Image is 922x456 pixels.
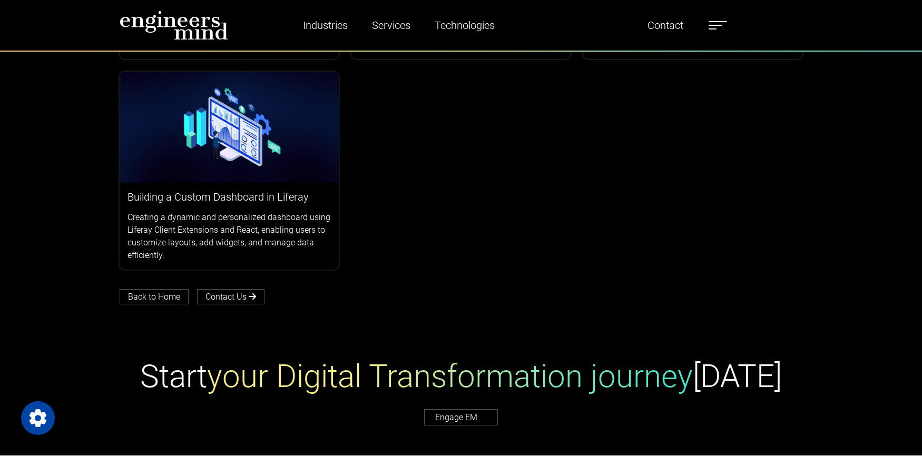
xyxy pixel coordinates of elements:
[207,358,693,395] span: your Digital Transformation journey
[120,289,189,304] a: Back to Home
[299,13,352,37] a: Industries
[140,358,782,395] h1: Start [DATE]
[120,72,339,182] img: logos
[127,211,331,262] p: Creating a dynamic and personalized dashboard using Liferay Client Extensions and React, enabling...
[430,13,499,37] a: Technologies
[120,122,339,270] a: Building a Custom Dashboard in LiferayCreating a dynamic and personalized dashboard using Liferay...
[120,11,228,40] img: logo
[424,409,498,425] a: Engage EM
[368,13,415,37] a: Services
[127,191,331,203] h3: Building a Custom Dashboard in Liferay
[643,13,688,37] a: Contact
[197,289,264,304] a: Contact Us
